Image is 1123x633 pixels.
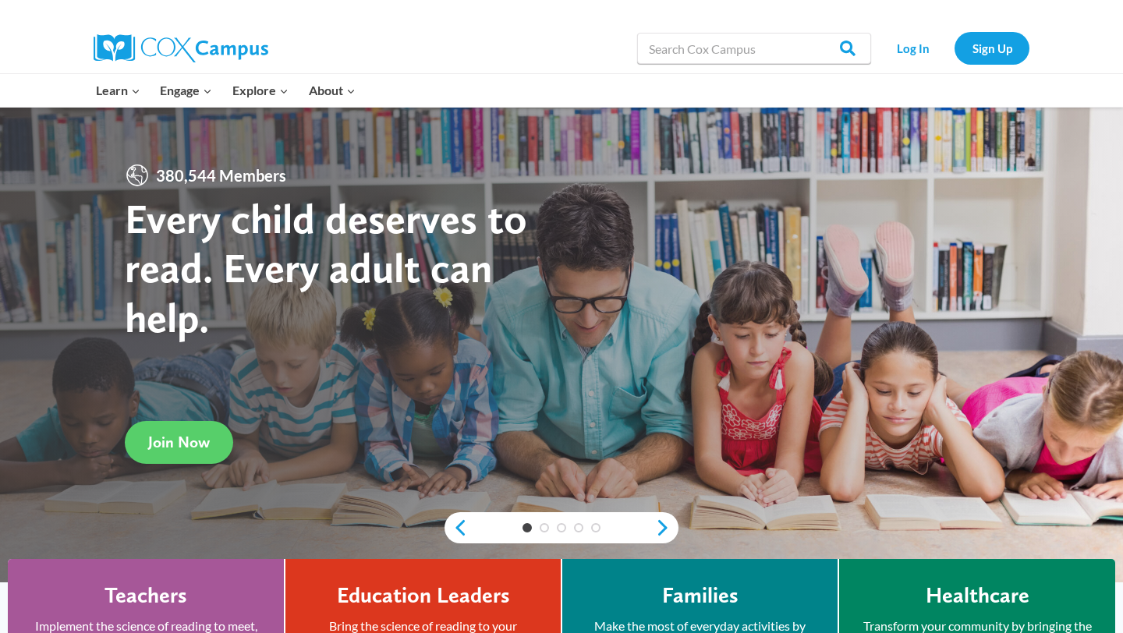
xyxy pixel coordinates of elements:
a: previous [445,518,468,537]
a: 4 [574,523,583,532]
h4: Teachers [105,582,187,609]
a: next [655,518,678,537]
h4: Education Leaders [337,582,510,609]
span: Explore [232,80,289,101]
a: Sign Up [955,32,1029,64]
a: 2 [540,523,549,532]
span: Join Now [148,433,210,451]
input: Search Cox Campus [637,33,871,64]
a: 3 [557,523,566,532]
nav: Secondary Navigation [879,32,1029,64]
strong: Every child deserves to read. Every adult can help. [125,193,527,342]
img: Cox Campus [94,34,268,62]
a: Join Now [125,421,233,464]
h4: Healthcare [926,582,1029,609]
span: About [309,80,356,101]
nav: Primary Navigation [86,74,365,107]
h4: Families [662,582,739,609]
span: Engage [160,80,212,101]
a: 1 [523,523,532,532]
a: Log In [879,32,947,64]
div: content slider buttons [445,512,678,543]
span: Learn [96,80,140,101]
span: 380,544 Members [150,163,292,188]
a: 5 [591,523,600,532]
